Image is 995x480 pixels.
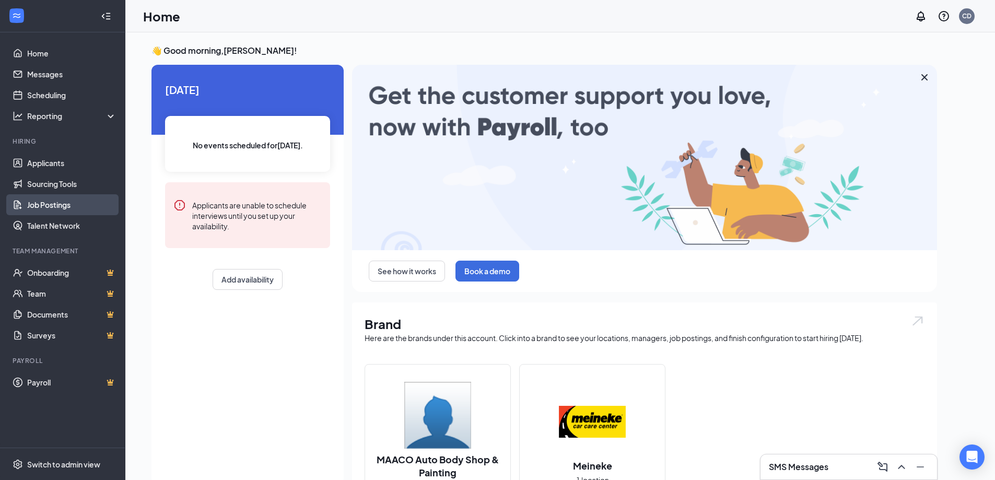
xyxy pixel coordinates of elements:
a: TeamCrown [27,283,116,304]
button: See how it works [369,261,445,282]
a: DocumentsCrown [27,304,116,325]
h2: Meineke [563,459,623,472]
div: Team Management [13,247,114,255]
a: Applicants [27,153,116,173]
div: Applicants are unable to schedule interviews until you set up your availability. [192,199,322,231]
div: Hiring [13,137,114,146]
svg: Collapse [101,11,111,21]
svg: QuestionInfo [938,10,950,22]
svg: ComposeMessage [876,461,889,473]
div: Reporting [27,111,117,121]
button: Minimize [912,459,929,475]
svg: Cross [918,71,931,84]
span: No events scheduled for [DATE] . [193,139,303,151]
a: Scheduling [27,85,116,106]
a: OnboardingCrown [27,262,116,283]
svg: ChevronUp [895,461,908,473]
h1: Home [143,7,180,25]
a: PayrollCrown [27,372,116,393]
button: ComposeMessage [874,459,891,475]
img: MAACO Auto Body Shop & Painting [404,382,471,449]
svg: Settings [13,459,23,470]
div: Here are the brands under this account. Click into a brand to see your locations, managers, job p... [365,333,924,343]
img: open.6027fd2a22e1237b5b06.svg [911,315,924,327]
div: CD [962,11,971,20]
span: [DATE] [165,81,330,98]
h2: MAACO Auto Body Shop & Painting [365,453,510,479]
a: Sourcing Tools [27,173,116,194]
svg: Analysis [13,111,23,121]
a: Home [27,43,116,64]
img: payroll-large.gif [352,65,937,250]
svg: WorkstreamLogo [11,10,22,21]
a: Job Postings [27,194,116,215]
button: Add availability [213,269,283,290]
div: Payroll [13,356,114,365]
h1: Brand [365,315,924,333]
a: Talent Network [27,215,116,236]
h3: 👋 Good morning, [PERSON_NAME] ! [151,45,937,56]
div: Open Intercom Messenger [959,444,985,470]
svg: Error [173,199,186,212]
img: Meineke [559,388,626,455]
svg: Minimize [914,461,927,473]
a: Messages [27,64,116,85]
svg: Notifications [915,10,927,22]
a: SurveysCrown [27,325,116,346]
h3: SMS Messages [769,461,828,473]
div: Switch to admin view [27,459,100,470]
button: ChevronUp [893,459,910,475]
button: Book a demo [455,261,519,282]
